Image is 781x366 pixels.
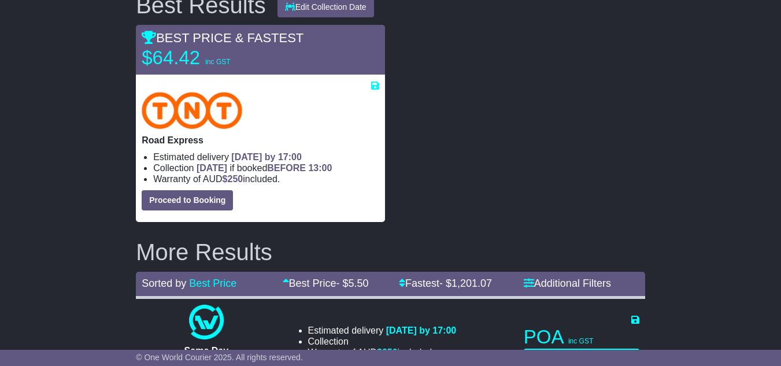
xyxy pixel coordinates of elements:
[524,326,639,349] p: POA
[308,336,457,347] li: Collection
[308,325,457,336] li: Estimated delivery
[189,305,224,339] img: One World Courier: Same Day Nationwide(quotes take 0.5-1 hour)
[386,326,457,335] span: [DATE] by 17:00
[228,174,243,184] span: 250
[308,347,457,358] li: Warranty of AUD included.
[142,92,242,129] img: TNT Domestic: Road Express
[223,174,243,184] span: $
[189,278,236,289] a: Best Price
[231,152,302,162] span: [DATE] by 17:00
[153,151,379,162] li: Estimated delivery
[205,58,230,66] span: inc GST
[142,46,286,69] p: $64.42
[197,163,332,173] span: if booked
[136,353,303,362] span: © One World Courier 2025. All rights reserved.
[382,347,398,357] span: 250
[267,163,306,173] span: BEFORE
[197,163,227,173] span: [DATE]
[568,337,593,345] span: inc GST
[283,278,369,289] a: Best Price- $5.50
[336,278,369,289] span: - $
[142,190,233,210] button: Proceed to Booking
[349,278,369,289] span: 5.50
[439,278,492,289] span: - $
[153,162,379,173] li: Collection
[153,173,379,184] li: Warranty of AUD included.
[136,239,645,265] h2: More Results
[308,163,332,173] span: 13:00
[142,135,379,146] p: Road Express
[377,347,398,357] span: $
[451,278,492,289] span: 1,201.07
[142,278,186,289] span: Sorted by
[399,278,492,289] a: Fastest- $1,201.07
[142,31,303,45] span: BEST PRICE & FASTEST
[524,278,611,289] a: Additional Filters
